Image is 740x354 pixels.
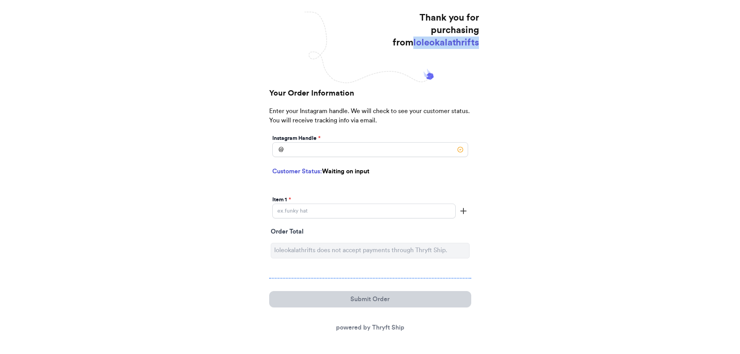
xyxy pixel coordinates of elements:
span: Customer Status: [272,168,322,174]
h2: Your Order Information [269,88,471,106]
button: Submit Order [269,291,471,307]
label: Instagram Handle [272,134,320,142]
h1: Thank you for purchasing from [392,12,479,49]
a: powered by Thryft Ship [336,324,404,331]
div: Order Total [271,227,470,240]
span: Waiting on input [322,168,369,174]
label: Item 1 [272,196,291,204]
p: Enter your Instagram handle. We will check to see your customer status. You will receive tracking... [269,106,471,133]
div: @ [272,142,284,157]
span: loleokalathrifts [413,38,479,47]
input: ex.funky hat [272,204,456,218]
